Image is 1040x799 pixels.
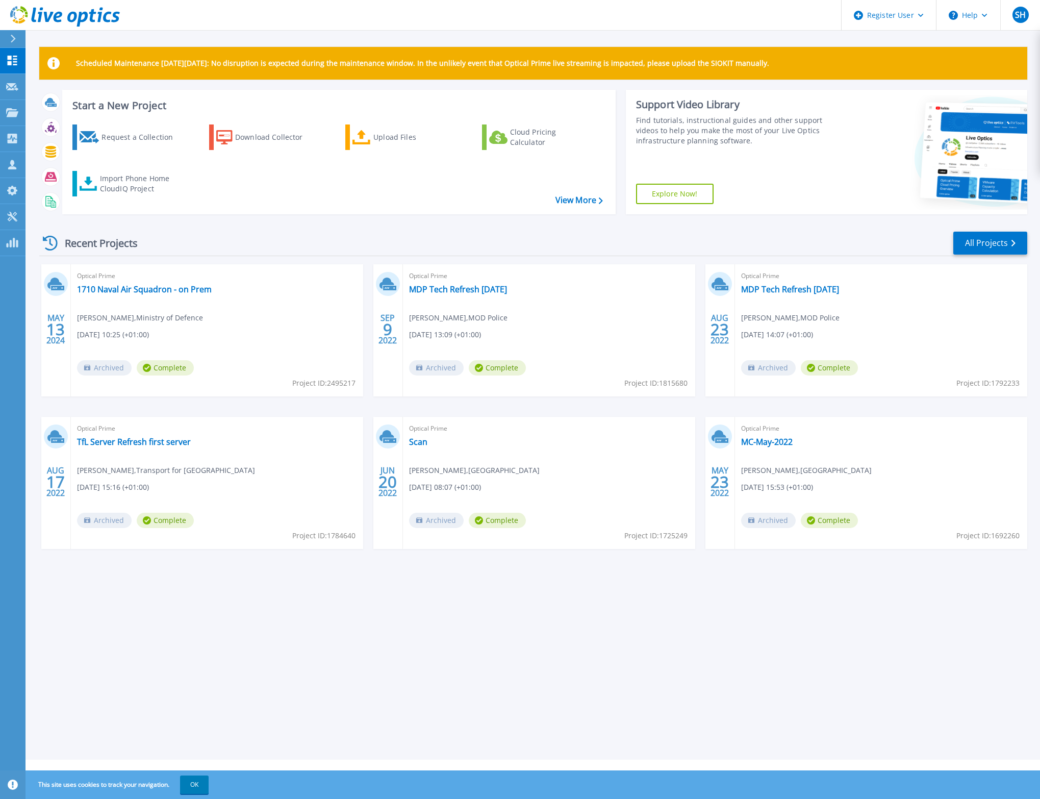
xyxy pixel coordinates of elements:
[741,513,796,528] span: Archived
[77,329,149,340] span: [DATE] 10:25 (+01:00)
[77,437,191,447] a: TfL Server Refresh first server
[741,312,840,323] span: [PERSON_NAME] , MOD Police
[235,127,317,147] div: Download Collector
[77,513,132,528] span: Archived
[209,124,323,150] a: Download Collector
[956,378,1020,389] span: Project ID: 1792233
[76,59,769,67] p: Scheduled Maintenance [DATE][DATE]: No disruption is expected during the maintenance window. In t...
[383,325,392,334] span: 9
[741,423,1021,434] span: Optical Prime
[180,776,209,794] button: OK
[741,465,872,476] span: [PERSON_NAME] , [GEOGRAPHIC_DATA]
[741,482,813,493] span: [DATE] 15:53 (+01:00)
[469,513,526,528] span: Complete
[378,311,397,348] div: SEP 2022
[482,124,596,150] a: Cloud Pricing Calculator
[409,482,481,493] span: [DATE] 08:07 (+01:00)
[710,463,729,501] div: MAY 2022
[77,284,212,294] a: 1710 Naval Air Squadron - on Prem
[292,378,356,389] span: Project ID: 2495217
[469,360,526,376] span: Complete
[77,423,357,434] span: Optical Prime
[409,437,427,447] a: Scan
[100,173,180,194] div: Import Phone Home CloudIQ Project
[510,127,592,147] div: Cloud Pricing Calculator
[711,478,729,486] span: 23
[710,311,729,348] div: AUG 2022
[39,231,151,256] div: Recent Projects
[409,270,689,282] span: Optical Prime
[137,513,194,528] span: Complete
[409,284,507,294] a: MDP Tech Refresh [DATE]
[46,311,65,348] div: MAY 2024
[801,360,858,376] span: Complete
[801,513,858,528] span: Complete
[711,325,729,334] span: 23
[409,329,481,340] span: [DATE] 13:09 (+01:00)
[46,325,65,334] span: 13
[636,98,842,111] div: Support Video Library
[72,124,186,150] a: Request a Collection
[77,360,132,376] span: Archived
[46,478,65,486] span: 17
[741,329,813,340] span: [DATE] 14:07 (+01:00)
[378,478,397,486] span: 20
[409,312,508,323] span: [PERSON_NAME] , MOD Police
[741,437,793,447] a: MC-May-2022
[77,465,255,476] span: [PERSON_NAME] , Transport for [GEOGRAPHIC_DATA]
[624,530,688,541] span: Project ID: 1725249
[741,360,796,376] span: Archived
[636,115,842,146] div: Find tutorials, instructional guides and other support videos to help you make the most of your L...
[953,232,1027,255] a: All Projects
[345,124,459,150] a: Upload Files
[555,195,603,205] a: View More
[77,312,203,323] span: [PERSON_NAME] , Ministry of Defence
[741,270,1021,282] span: Optical Prime
[77,482,149,493] span: [DATE] 15:16 (+01:00)
[77,270,357,282] span: Optical Prime
[102,127,183,147] div: Request a Collection
[292,530,356,541] span: Project ID: 1784640
[137,360,194,376] span: Complete
[46,463,65,501] div: AUG 2022
[636,184,714,204] a: Explore Now!
[72,100,602,111] h3: Start a New Project
[624,378,688,389] span: Project ID: 1815680
[956,530,1020,541] span: Project ID: 1692260
[409,465,540,476] span: [PERSON_NAME] , [GEOGRAPHIC_DATA]
[378,463,397,501] div: JUN 2022
[1015,11,1026,19] span: SH
[373,127,455,147] div: Upload Files
[409,423,689,434] span: Optical Prime
[28,776,209,794] span: This site uses cookies to track your navigation.
[741,284,839,294] a: MDP Tech Refresh [DATE]
[409,360,464,376] span: Archived
[409,513,464,528] span: Archived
